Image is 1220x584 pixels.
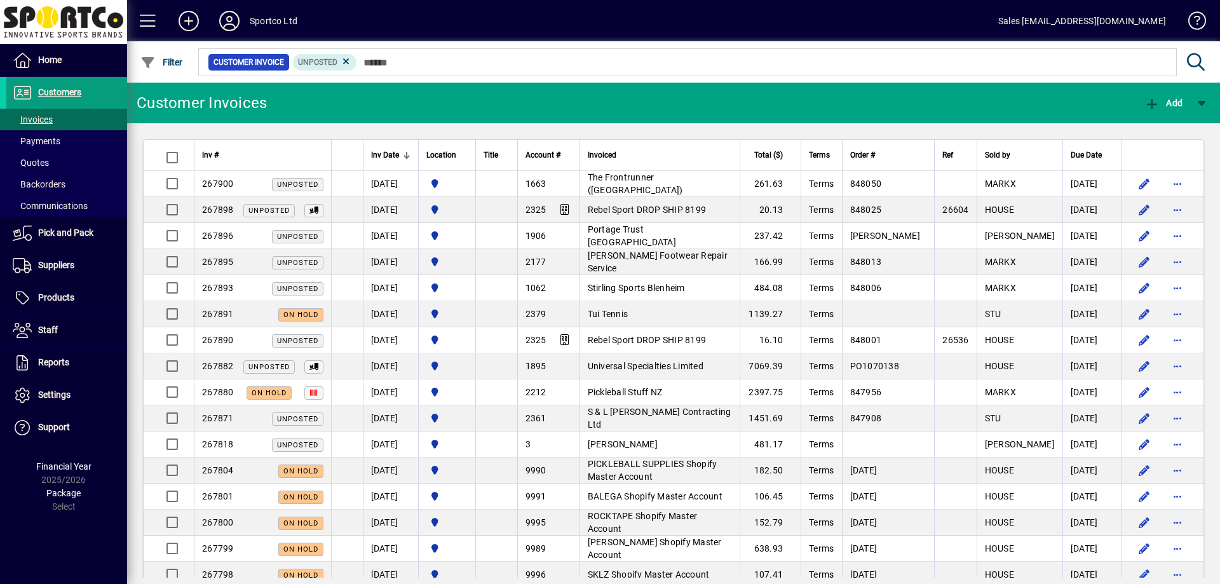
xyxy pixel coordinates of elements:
span: Unposted [277,337,318,345]
span: Sportco Ltd Warehouse [426,567,468,581]
span: Sold by [985,148,1010,162]
span: [PERSON_NAME] Footwear Repair Service [588,250,728,273]
td: [DATE] [1062,275,1121,301]
span: Unposted [277,180,318,189]
div: Sold by [985,148,1055,162]
td: 261.63 [740,171,801,197]
span: SKLZ Shopify Master Account [588,569,710,580]
span: Sportco Ltd Warehouse [426,203,468,217]
span: Location [426,148,456,162]
button: Edit [1134,434,1155,454]
span: On hold [283,545,318,553]
span: Terms [809,569,834,580]
span: Financial Year [36,461,91,472]
a: Pick and Pack [6,217,127,249]
span: Terms [809,335,834,345]
div: Invoiced [588,148,733,162]
span: 848025 [850,205,882,215]
span: Sportco Ltd Warehouse [426,177,468,191]
a: Products [6,282,127,314]
span: Reports [38,357,69,367]
span: Terms [809,517,834,527]
span: Products [38,292,74,302]
span: PO1070138 [850,361,899,371]
td: 1139.27 [740,301,801,327]
span: Terms [809,387,834,397]
span: Terms [809,465,834,475]
span: On hold [283,519,318,527]
span: S & L [PERSON_NAME] Contracting Ltd [588,407,731,430]
span: Rebel Sport DROP SHIP 8199 [588,335,707,345]
button: More options [1167,226,1188,246]
td: 237.42 [740,223,801,249]
td: [DATE] [363,431,418,458]
span: 847908 [850,413,882,423]
span: MARKX [985,387,1016,397]
button: Edit [1134,408,1155,428]
span: 1062 [525,283,546,293]
button: More options [1167,304,1188,324]
span: Unposted [248,363,290,371]
div: Ref [942,148,968,162]
a: Support [6,412,127,444]
td: [DATE] [1062,458,1121,484]
span: Inv Date [371,148,399,162]
button: Add [1141,92,1186,114]
span: Sportco Ltd Warehouse [426,437,468,451]
td: [DATE] [363,197,418,223]
span: Quotes [13,158,49,168]
span: [PERSON_NAME] [588,439,658,449]
span: STU [985,309,1001,319]
span: Order # [850,148,875,162]
span: Terms [809,283,834,293]
span: [DATE] [850,465,878,475]
span: 1906 [525,231,546,241]
span: 1663 [525,179,546,189]
span: Unposted [277,441,318,449]
span: Terms [809,361,834,371]
td: [DATE] [363,171,418,197]
span: Sportco Ltd Warehouse [426,489,468,503]
span: 267890 [202,335,234,345]
span: Backorders [13,179,65,189]
a: Backorders [6,173,127,195]
span: [PERSON_NAME] [850,231,920,241]
span: Sportco Ltd Warehouse [426,333,468,347]
span: 267896 [202,231,234,241]
span: Suppliers [38,260,74,270]
span: Unposted [298,58,337,67]
span: MARKX [985,257,1016,267]
span: Pick and Pack [38,227,93,238]
span: Sportco Ltd Warehouse [426,255,468,269]
a: Settings [6,379,127,411]
span: Tui Tennis [588,309,628,319]
span: Total ($) [754,148,783,162]
span: 26536 [942,335,968,345]
span: MARKX [985,283,1016,293]
span: 9989 [525,543,546,553]
span: [DATE] [850,543,878,553]
td: [DATE] [363,536,418,562]
span: Terms [809,179,834,189]
span: On hold [252,389,287,397]
span: Terms [809,543,834,553]
button: More options [1167,278,1188,298]
span: Package [46,488,81,498]
td: [DATE] [363,510,418,536]
span: Sportco Ltd Warehouse [426,411,468,425]
span: 267898 [202,205,234,215]
button: Edit [1134,460,1155,480]
a: Home [6,44,127,76]
span: Sportco Ltd Warehouse [426,359,468,373]
span: Terms [809,309,834,319]
td: 152.79 [740,510,801,536]
a: Quotes [6,152,127,173]
td: [DATE] [1062,405,1121,431]
span: 9991 [525,491,546,501]
span: 267871 [202,413,234,423]
td: [DATE] [363,405,418,431]
span: Sportco Ltd Warehouse [426,463,468,477]
td: [DATE] [363,249,418,275]
button: Add [168,10,209,32]
span: HOUSE [985,205,1014,215]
